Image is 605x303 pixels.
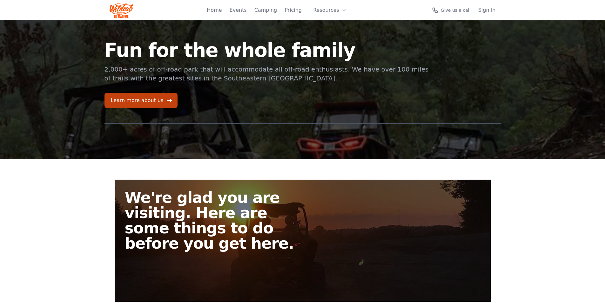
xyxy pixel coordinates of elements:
[432,7,471,13] a: Give us a call
[441,7,471,13] span: Give us a call
[478,6,496,14] a: Sign In
[285,6,302,14] a: Pricing
[104,93,178,108] a: Learn more about us
[254,6,277,14] a: Camping
[115,180,491,302] a: We're glad you are visiting. Here are some things to do before you get here.
[125,190,308,251] h2: We're glad you are visiting. Here are some things to do before you get here.
[104,65,430,83] p: 2,000+ acres of off-road park that will accommodate all off-road enthusiasts. We have over 100 mi...
[110,3,133,18] img: Wildcat Logo
[309,4,351,17] button: Resources
[207,6,222,14] a: Home
[230,6,247,14] a: Events
[104,41,430,60] h1: Fun for the whole family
